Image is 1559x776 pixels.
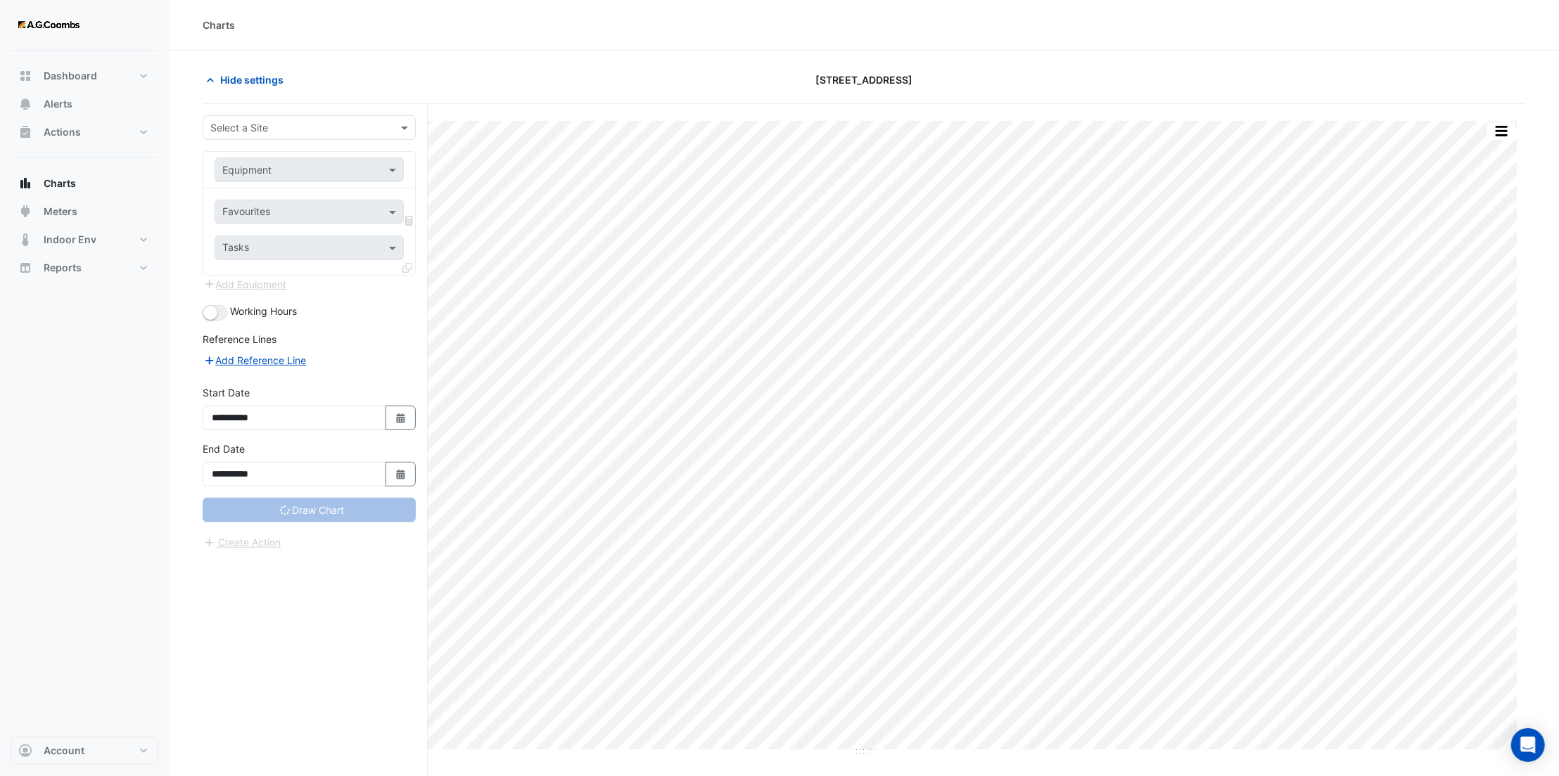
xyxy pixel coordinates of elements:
button: Dashboard [11,62,158,90]
span: Account [44,744,84,758]
button: Add Reference Line [203,352,307,368]
app-icon: Alerts [18,97,32,111]
span: Meters [44,205,77,219]
button: Meters [11,198,158,226]
app-icon: Meters [18,205,32,219]
button: Indoor Env [11,226,158,254]
span: Indoor Env [44,233,96,247]
label: End Date [203,441,245,456]
button: Hide settings [203,67,293,92]
button: Actions [11,118,158,146]
fa-icon: Select Date [395,412,407,424]
button: More Options [1487,122,1515,140]
span: [STREET_ADDRESS] [815,72,912,87]
label: Reference Lines [203,332,276,347]
span: Charts [44,176,76,190]
span: Reports [44,261,82,275]
fa-icon: Select Date [395,468,407,480]
span: Dashboard [44,69,97,83]
div: Open Intercom Messenger [1511,728,1545,762]
app-icon: Indoor Env [18,233,32,247]
button: Reports [11,254,158,282]
img: Company Logo [17,11,80,39]
div: Charts [203,18,235,32]
div: Tasks [220,240,249,258]
span: Working Hours [230,305,297,317]
button: Charts [11,169,158,198]
app-escalated-ticket-create-button: Please wait for controls to finish loading [203,535,282,547]
app-icon: Dashboard [18,69,32,83]
span: Clone Favourites and Tasks from this Equipment to other Equipment [402,261,412,273]
span: Alerts [44,97,72,111]
span: Actions [44,125,81,139]
span: Hide settings [220,72,284,87]
button: Alerts [11,90,158,118]
app-icon: Reports [18,261,32,275]
div: Favourites [220,204,270,222]
app-icon: Charts [18,176,32,190]
app-icon: Actions [18,125,32,139]
label: Start Date [203,385,250,400]
span: Choose Function [403,214,416,226]
button: Account [11,737,158,765]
